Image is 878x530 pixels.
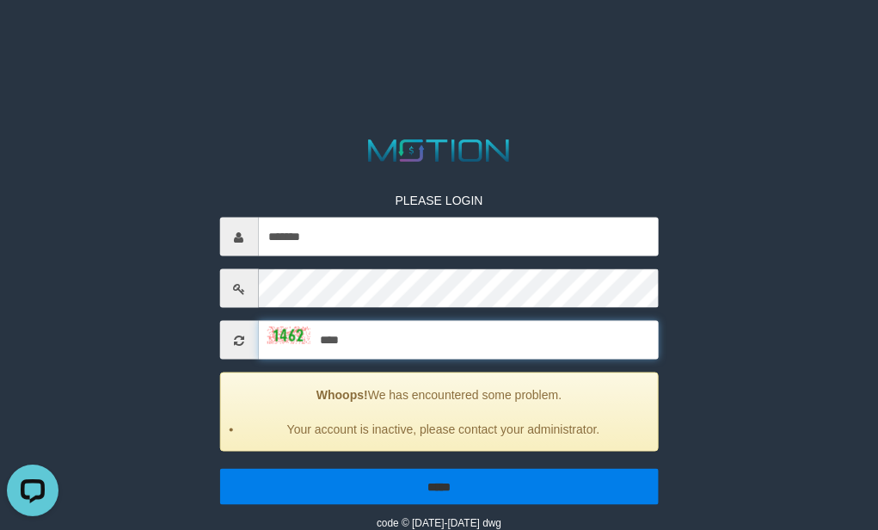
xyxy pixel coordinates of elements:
small: code © [DATE]-[DATE] dwg [377,517,501,529]
p: PLEASE LOGIN [219,192,659,209]
strong: Whoops! [316,388,368,402]
li: Your account is inactive, please contact your administrator. [242,421,645,438]
button: Open LiveChat chat widget [7,7,58,59]
div: We has encountered some problem. [219,373,659,452]
img: captcha [267,326,310,343]
img: MOTION_logo.png [362,136,516,166]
